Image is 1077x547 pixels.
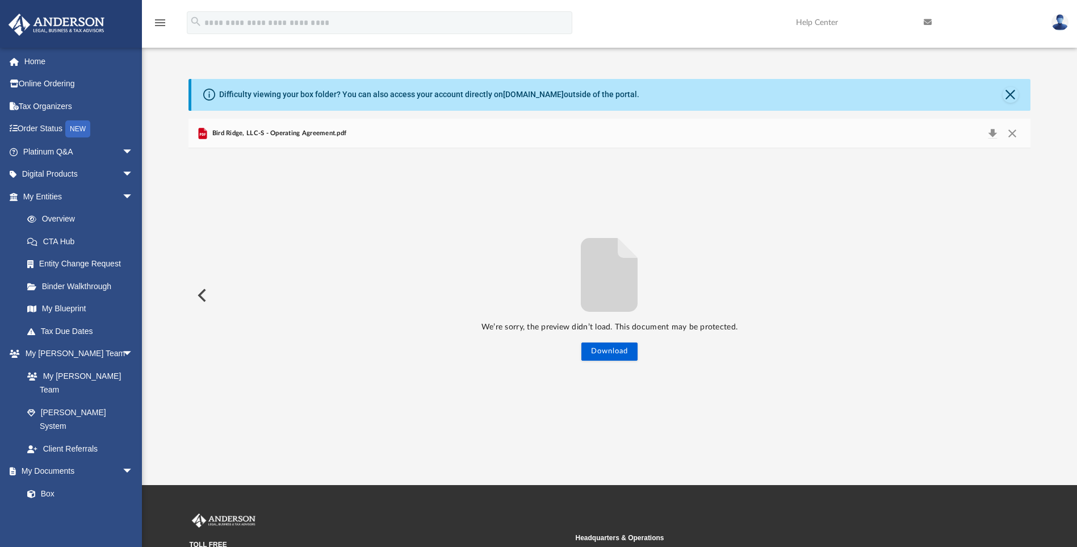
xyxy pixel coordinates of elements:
button: Close [1003,87,1019,103]
p: We’re sorry, the preview didn’t load. This document may be protected. [188,320,1030,335]
a: Online Ordering [8,73,150,95]
img: Anderson Advisors Platinum Portal [190,513,258,528]
a: My [PERSON_NAME] Teamarrow_drop_down [8,343,145,365]
div: NEW [65,120,90,137]
a: Client Referrals [16,437,145,460]
i: search [190,15,202,28]
a: Home [8,50,150,73]
a: Tax Organizers [8,95,150,118]
a: Digital Productsarrow_drop_down [8,163,150,186]
a: Meeting Minutes [16,505,145,528]
a: Box [16,482,139,505]
button: Previous File [188,279,213,311]
img: Anderson Advisors Platinum Portal [5,14,108,36]
i: menu [153,16,167,30]
span: arrow_drop_down [122,163,145,186]
div: File preview [188,148,1030,441]
a: Overview [16,208,150,231]
a: My Blueprint [16,298,145,320]
a: Order StatusNEW [8,118,150,141]
span: arrow_drop_down [122,140,145,164]
a: [DOMAIN_NAME] [503,90,564,99]
a: [PERSON_NAME] System [16,401,145,437]
button: Download [982,126,1003,141]
span: arrow_drop_down [122,343,145,366]
a: Entity Change Request [16,253,150,275]
span: arrow_drop_down [122,185,145,208]
a: CTA Hub [16,230,150,253]
a: My [PERSON_NAME] Team [16,365,139,401]
small: Headquarters & Operations [576,533,954,543]
button: Close [1002,126,1022,141]
a: Platinum Q&Aarrow_drop_down [8,140,150,163]
div: Difficulty viewing your box folder? You can also access your account directly on outside of the p... [219,89,639,101]
div: Preview [188,119,1030,442]
a: menu [153,22,167,30]
a: My Entitiesarrow_drop_down [8,185,150,208]
a: Binder Walkthrough [16,275,150,298]
span: Bird Ridge, LLC-S - Operating Agreement.pdf [209,128,346,139]
span: arrow_drop_down [122,460,145,483]
a: Tax Due Dates [16,320,150,343]
a: My Documentsarrow_drop_down [8,460,145,483]
button: Download [581,343,638,361]
img: User Pic [1051,14,1068,31]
